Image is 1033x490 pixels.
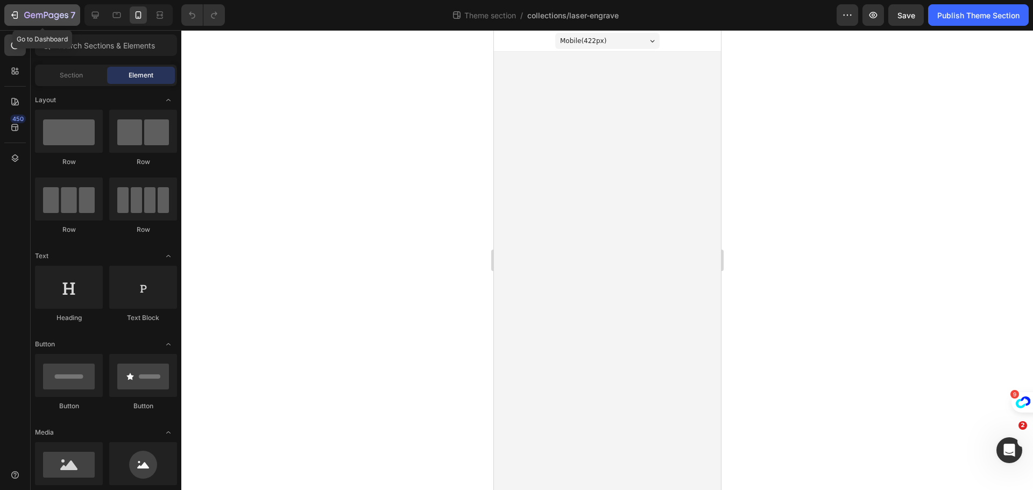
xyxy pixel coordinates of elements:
[35,251,48,261] span: Text
[888,4,924,26] button: Save
[1018,421,1027,430] span: 2
[996,437,1022,463] iframe: Intercom live chat
[109,157,177,167] div: Row
[462,10,518,21] span: Theme section
[129,70,153,80] span: Element
[35,34,177,56] input: Search Sections & Elements
[4,4,80,26] button: 7
[937,10,1020,21] div: Publish Theme Section
[60,70,83,80] span: Section
[928,4,1029,26] button: Publish Theme Section
[520,10,523,21] span: /
[35,157,103,167] div: Row
[35,428,54,437] span: Media
[527,10,619,21] span: collections/laser-engrave
[70,9,75,22] p: 7
[35,225,103,235] div: Row
[160,247,177,265] span: Toggle open
[109,225,177,235] div: Row
[109,401,177,411] div: Button
[181,4,225,26] div: Undo/Redo
[35,339,55,349] span: Button
[35,95,56,105] span: Layout
[160,336,177,353] span: Toggle open
[109,313,177,323] div: Text Block
[494,30,721,490] iframe: Design area
[10,115,26,123] div: 450
[35,401,103,411] div: Button
[897,11,915,20] span: Save
[160,424,177,441] span: Toggle open
[35,313,103,323] div: Heading
[160,91,177,109] span: Toggle open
